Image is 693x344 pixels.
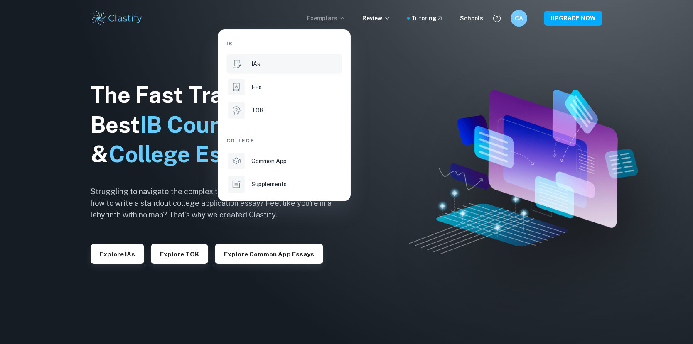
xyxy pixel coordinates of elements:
[251,83,262,92] p: EEs
[226,40,232,47] span: IB
[226,54,342,74] a: IAs
[226,100,342,120] a: TOK
[251,156,287,166] p: Common App
[226,77,342,97] a: EEs
[251,106,264,115] p: TOK
[226,137,254,144] span: College
[226,151,342,171] a: Common App
[251,59,260,68] p: IAs
[226,174,342,194] a: Supplements
[251,180,287,189] p: Supplements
